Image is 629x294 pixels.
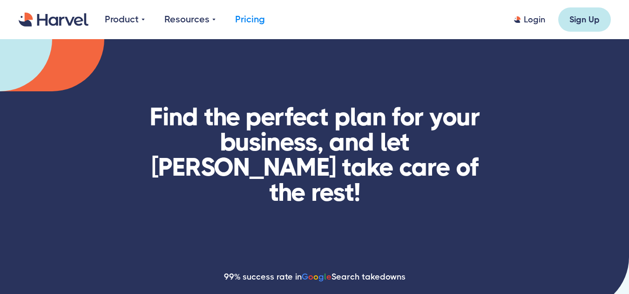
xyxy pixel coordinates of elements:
[164,13,210,27] div: Resources
[235,13,265,27] a: Pricing
[224,270,406,283] div: 99% success rate in Search takedowns
[558,7,611,32] a: Sign Up
[524,14,545,25] div: Login
[313,272,318,281] span: o
[105,13,139,27] div: Product
[324,272,326,281] span: l
[569,14,600,25] div: Sign Up
[302,272,308,281] span: G
[514,14,545,25] a: Login
[318,272,324,281] span: g
[308,272,313,281] span: o
[326,272,331,281] span: e
[142,104,487,205] h1: Find the perfect plan for your business, and let [PERSON_NAME] take care of the rest!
